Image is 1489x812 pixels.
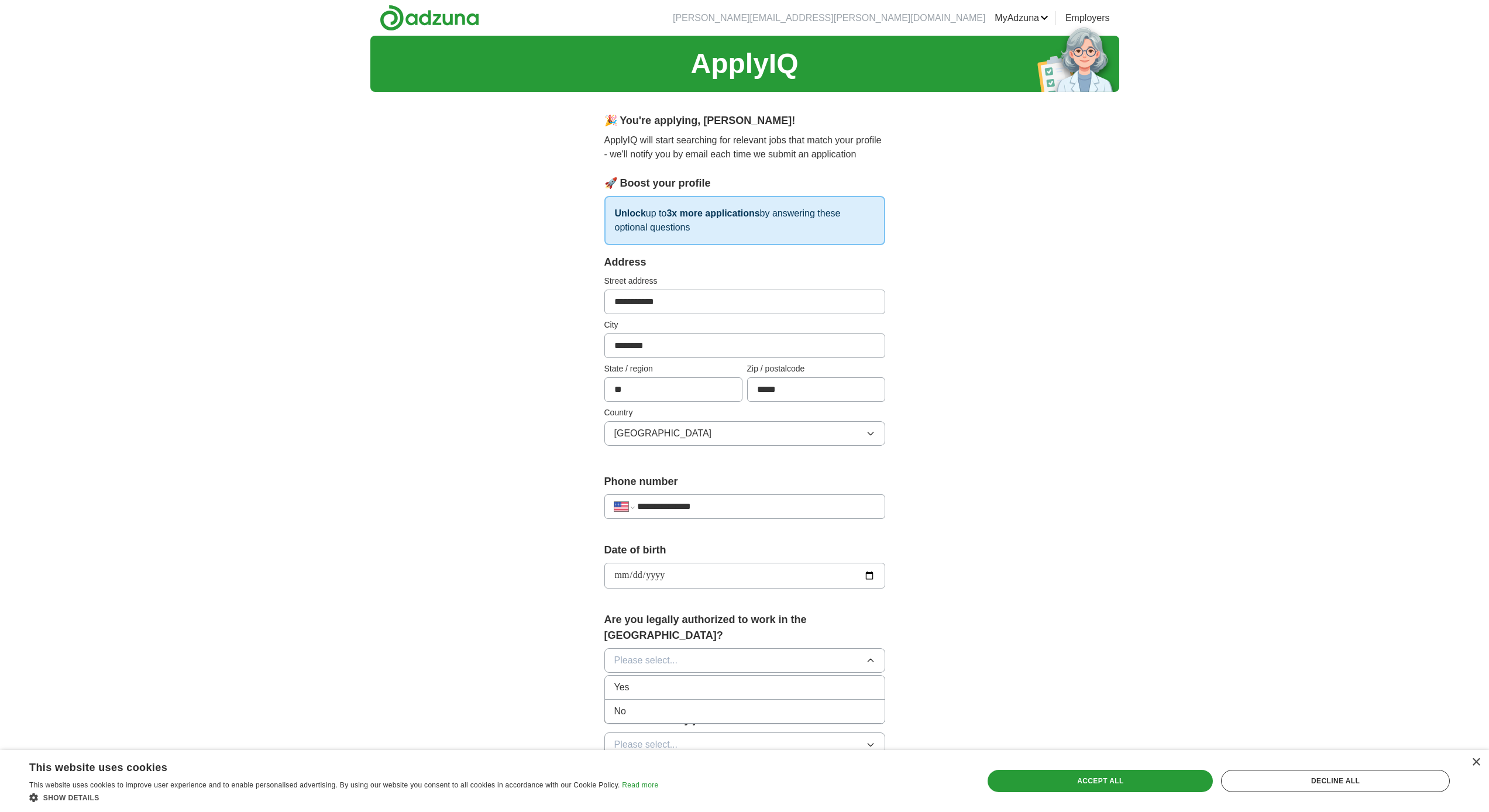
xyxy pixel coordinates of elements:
[604,113,885,129] div: 🎉 You're applying , [PERSON_NAME] !
[988,770,1213,792] div: Accept all
[604,474,885,490] label: Phone number
[29,792,658,803] div: Show details
[43,794,99,802] span: Show details
[604,196,885,245] p: up to by answering these optional questions
[380,5,479,31] img: Adzuna logo
[29,757,629,775] div: This website uses cookies
[604,612,885,644] label: Are you legally authorized to work in the [GEOGRAPHIC_DATA]?
[614,738,678,752] span: Please select...
[673,11,985,25] li: [PERSON_NAME][EMAIL_ADDRESS][PERSON_NAME][DOMAIN_NAME]
[604,407,885,419] label: Country
[614,704,626,718] span: No
[1471,758,1480,767] div: Close
[604,319,885,331] label: City
[666,208,759,218] strong: 3x more applications
[604,363,742,375] label: State / region
[604,732,885,757] button: Please select...
[29,781,620,789] span: This website uses cookies to improve user experience and to enable personalised advertising. By u...
[614,653,678,668] span: Please select...
[995,11,1048,25] a: MyAdzuna
[604,176,885,191] div: 🚀 Boost your profile
[604,542,885,558] label: Date of birth
[690,43,798,85] h1: ApplyIQ
[622,781,658,789] a: Read more, opens a new window
[604,648,885,673] button: Please select...
[614,680,630,694] span: Yes
[604,133,885,161] p: ApplyIQ will start searching for relevant jobs that match your profile - we'll notify you by emai...
[1221,770,1450,792] div: Decline all
[1065,11,1110,25] a: Employers
[604,254,885,270] div: Address
[604,275,885,287] label: Street address
[604,421,885,446] button: [GEOGRAPHIC_DATA]
[615,208,646,218] strong: Unlock
[747,363,885,375] label: Zip / postalcode
[614,426,712,441] span: [GEOGRAPHIC_DATA]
